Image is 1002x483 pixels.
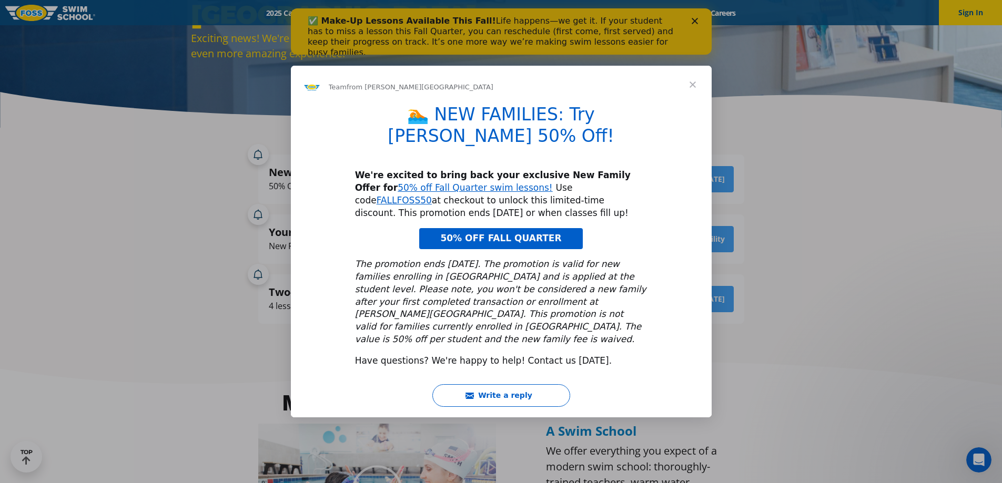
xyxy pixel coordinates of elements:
[355,170,631,193] b: We're excited to bring back your exclusive New Family Offer for
[355,169,647,219] div: Use code at checkout to unlock this limited-time discount. This promotion ends [DATE] or when cla...
[377,195,432,205] a: FALLFOSS50
[17,7,205,17] b: ✅ Make-Up Lessons Available This Fall!
[355,104,647,153] h1: 🏊 NEW FAMILIES: Try [PERSON_NAME] 50% Off!
[674,66,712,104] span: Close
[432,384,570,407] button: Write a reply
[355,355,647,367] div: Have questions? We're happy to help! Contact us [DATE].
[440,233,561,243] span: 50% OFF FALL QUARTER
[17,7,387,49] div: Life happens—we get it. If your student has to miss a lesson this Fall Quarter, you can reschedul...
[401,9,411,16] div: Close
[355,259,646,344] i: The promotion ends [DATE]. The promotion is valid for new families enrolling in [GEOGRAPHIC_DATA]...
[303,78,320,95] img: Profile image for Team
[419,228,582,249] a: 50% OFF FALL QUARTER
[549,182,553,193] a: !
[398,182,549,193] a: 50% off Fall Quarter swim lessons
[347,83,493,91] span: from [PERSON_NAME][GEOGRAPHIC_DATA]
[329,83,347,91] span: Team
